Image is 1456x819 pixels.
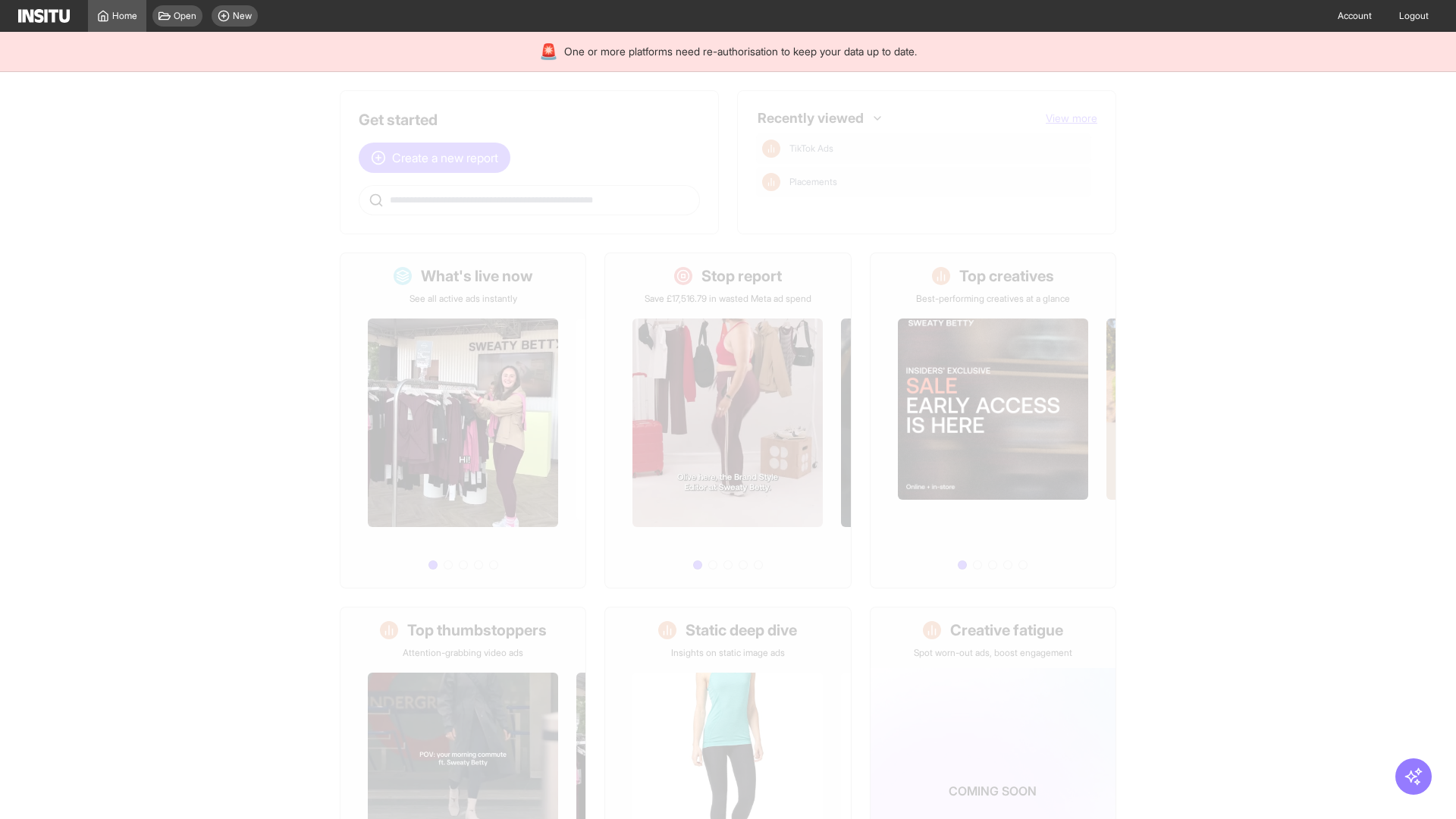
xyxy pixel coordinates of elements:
span: New [233,10,252,22]
span: Home [112,10,137,22]
span: One or more platforms need re-authorisation to keep your data up to date. [564,44,917,59]
div: 🚨 [539,41,558,62]
img: Logo [18,9,70,23]
span: Open [174,10,196,22]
